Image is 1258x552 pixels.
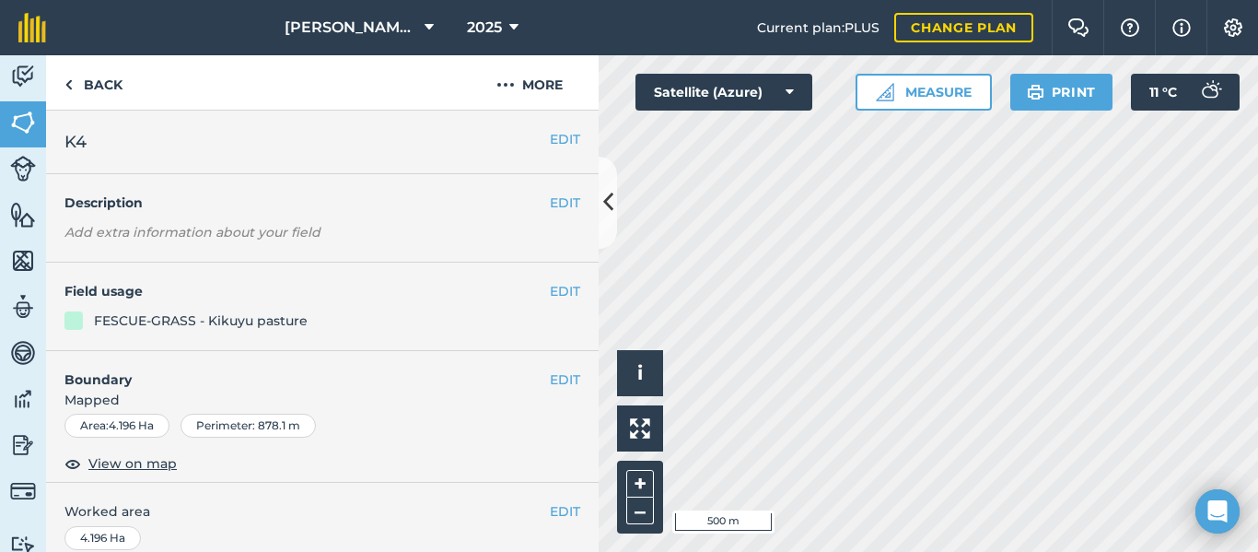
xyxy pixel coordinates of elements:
[1172,17,1191,39] img: svg+xml;base64,PHN2ZyB4bWxucz0iaHR0cDovL3d3dy53My5vcmcvMjAwMC9zdmciIHdpZHRoPSIxNyIgaGVpZ2h0PSIxNy...
[626,498,654,524] button: –
[64,74,73,96] img: svg+xml;base64,PHN2ZyB4bWxucz0iaHR0cDovL3d3dy53My5vcmcvMjAwMC9zdmciIHdpZHRoPSI5IiBoZWlnaHQ9IjI0Ii...
[88,453,177,474] span: View on map
[1195,489,1240,534] div: Open Intercom Messenger
[1131,74,1240,111] button: 11 °C
[10,247,36,275] img: svg+xml;base64,PHN2ZyB4bWxucz0iaHR0cDovL3d3dy53My5vcmcvMjAwMC9zdmciIHdpZHRoPSI1NiIgaGVpZ2h0PSI2MC...
[285,17,417,39] span: [PERSON_NAME] farm
[496,74,515,96] img: svg+xml;base64,PHN2ZyB4bWxucz0iaHR0cDovL3d3dy53My5vcmcvMjAwMC9zdmciIHdpZHRoPSIyMCIgaGVpZ2h0PSIyNC...
[626,470,654,498] button: +
[64,501,580,522] span: Worked area
[64,526,141,550] div: 4.196 Ha
[1222,18,1244,37] img: A cog icon
[1119,18,1141,37] img: A question mark icon
[617,350,663,396] button: i
[894,13,1033,42] a: Change plan
[630,418,650,439] img: Four arrows, one pointing top left, one top right, one bottom right and the last bottom left
[635,74,812,111] button: Satellite (Azure)
[550,193,580,213] button: EDIT
[10,156,36,182] img: svg+xml;base64,PD94bWwgdmVyc2lvbj0iMS4wIiBlbmNvZGluZz0idXRmLTgiPz4KPCEtLSBHZW5lcmF0b3I6IEFkb2JlIE...
[64,452,81,475] img: svg+xml;base64,PHN2ZyB4bWxucz0iaHR0cDovL3d3dy53My5vcmcvMjAwMC9zdmciIHdpZHRoPSIxOCIgaGVpZ2h0PSIyNC...
[550,501,580,522] button: EDIT
[10,293,36,321] img: svg+xml;base64,PD94bWwgdmVyc2lvbj0iMS4wIiBlbmNvZGluZz0idXRmLTgiPz4KPCEtLSBHZW5lcmF0b3I6IEFkb2JlIE...
[856,74,992,111] button: Measure
[10,339,36,367] img: svg+xml;base64,PD94bWwgdmVyc2lvbj0iMS4wIiBlbmNvZGluZz0idXRmLTgiPz4KPCEtLSBHZW5lcmF0b3I6IEFkb2JlIE...
[46,351,550,390] h4: Boundary
[550,370,580,390] button: EDIT
[46,55,141,110] a: Back
[64,129,87,155] span: K4
[18,13,46,42] img: fieldmargin Logo
[10,478,36,504] img: svg+xml;base64,PD94bWwgdmVyc2lvbj0iMS4wIiBlbmNvZGluZz0idXRmLTgiPz4KPCEtLSBHZW5lcmF0b3I6IEFkb2JlIE...
[64,193,580,213] h4: Description
[1192,74,1229,111] img: svg+xml;base64,PD94bWwgdmVyc2lvbj0iMS4wIiBlbmNvZGluZz0idXRmLTgiPz4KPCEtLSBHZW5lcmF0b3I6IEFkb2JlIE...
[1149,74,1177,111] span: 11 ° C
[10,109,36,136] img: svg+xml;base64,PHN2ZyB4bWxucz0iaHR0cDovL3d3dy53My5vcmcvMjAwMC9zdmciIHdpZHRoPSI1NiIgaGVpZ2h0PSI2MC...
[1010,74,1113,111] button: Print
[1027,81,1044,103] img: svg+xml;base64,PHN2ZyB4bWxucz0iaHR0cDovL3d3dy53My5vcmcvMjAwMC9zdmciIHdpZHRoPSIxOSIgaGVpZ2h0PSIyNC...
[10,385,36,413] img: svg+xml;base64,PD94bWwgdmVyc2lvbj0iMS4wIiBlbmNvZGluZz0idXRmLTgiPz4KPCEtLSBHZW5lcmF0b3I6IEFkb2JlIE...
[876,83,894,101] img: Ruler icon
[94,311,308,331] div: FESCUE-GRASS - Kikuyu pasture
[64,452,177,475] button: View on map
[460,55,599,110] button: More
[10,63,36,90] img: svg+xml;base64,PD94bWwgdmVyc2lvbj0iMS4wIiBlbmNvZGluZz0idXRmLTgiPz4KPCEtLSBHZW5lcmF0b3I6IEFkb2JlIE...
[10,431,36,459] img: svg+xml;base64,PD94bWwgdmVyc2lvbj0iMS4wIiBlbmNvZGluZz0idXRmLTgiPz4KPCEtLSBHZW5lcmF0b3I6IEFkb2JlIE...
[550,281,580,301] button: EDIT
[637,361,643,384] span: i
[64,281,550,301] h4: Field usage
[64,224,320,241] em: Add extra information about your field
[181,414,316,438] div: Perimeter : 878.1 m
[550,129,580,149] button: EDIT
[46,390,599,410] span: Mapped
[1067,18,1089,37] img: Two speech bubbles overlapping with the left bubble in the forefront
[64,414,169,438] div: Area : 4.196 Ha
[10,201,36,229] img: svg+xml;base64,PHN2ZyB4bWxucz0iaHR0cDovL3d3dy53My5vcmcvMjAwMC9zdmciIHdpZHRoPSI1NiIgaGVpZ2h0PSI2MC...
[467,17,502,39] span: 2025
[757,18,879,38] span: Current plan : PLUS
